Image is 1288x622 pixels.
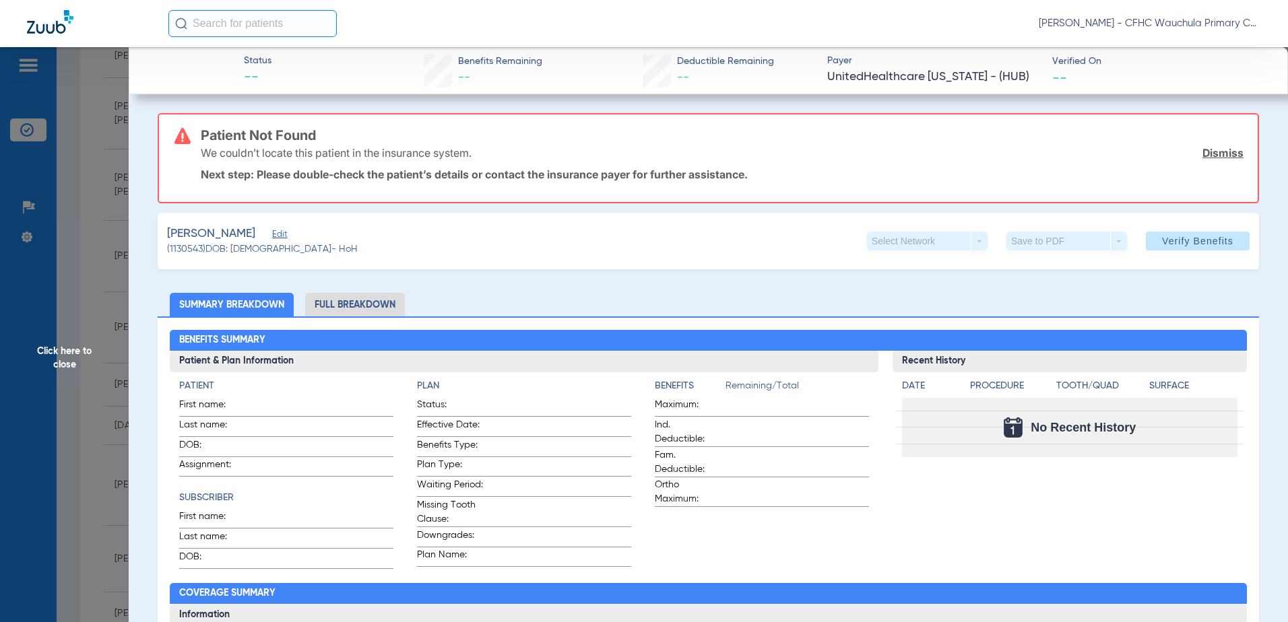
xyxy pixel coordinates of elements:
span: No Recent History [1031,421,1136,434]
img: error-icon [174,128,191,144]
span: Status: [417,398,483,416]
iframe: Chat Widget [1221,557,1288,622]
button: Verify Benefits [1146,232,1250,250]
span: First name: [179,398,245,416]
span: Remaining/Total [726,379,869,398]
span: Deductible Remaining [677,55,774,69]
span: Verified On [1052,55,1266,69]
span: Last name: [179,530,245,548]
span: Ortho Maximum: [655,478,721,506]
span: Ind. Deductible: [655,418,721,446]
a: Dismiss [1202,146,1244,160]
span: -- [1052,70,1067,84]
span: Payer [827,54,1041,68]
h3: Patient & Plan Information [170,351,879,372]
h4: Benefits [655,379,726,393]
img: Zuub Logo [27,10,73,34]
h3: Recent History [893,351,1247,372]
h2: Coverage Summary [170,583,1248,604]
span: [PERSON_NAME] [167,226,255,242]
h3: Patient Not Found [201,129,1244,142]
span: -- [244,69,271,88]
h4: Plan [417,379,631,393]
span: Plan Type: [417,458,483,476]
app-breakdown-title: Benefits [655,379,726,398]
app-breakdown-title: Surface [1149,379,1237,398]
span: Benefits Remaining [458,55,542,69]
span: [PERSON_NAME] - CFHC Wauchula Primary Care Dental [1039,17,1261,30]
span: Assignment: [179,458,245,476]
span: DOB: [179,438,245,456]
app-breakdown-title: Date [902,379,959,398]
span: Downgrades: [417,528,483,547]
p: We couldn’t locate this patient in the insurance system. [201,146,472,160]
span: Verify Benefits [1162,236,1233,246]
input: Search for patients [168,10,337,37]
span: Plan Name: [417,548,483,566]
span: -- [677,71,689,83]
span: Fam. Deductible: [655,448,721,477]
h4: Procedure [970,379,1052,393]
span: First name: [179,510,245,528]
span: Edit [272,230,284,242]
img: Calendar [1004,417,1023,438]
span: (1130543) DOB: [DEMOGRAPHIC_DATA] - HoH [167,242,358,256]
span: Benefits Type: [417,438,483,456]
app-breakdown-title: Procedure [970,379,1052,398]
span: Waiting Period: [417,478,483,496]
h2: Benefits Summary [170,330,1248,351]
span: UnitedHealthcare [US_STATE] - (HUB) [827,69,1041,85]
span: Maximum: [655,398,721,416]
h4: Tooth/Quad [1056,379,1145,393]
h4: Patient [179,379,393,393]
img: Search Icon [175,18,187,30]
li: Full Breakdown [305,293,405,316]
p: Next step: Please double-check the patient’s details or contact the insurance payer for further a... [201,168,1244,181]
span: Effective Date: [417,418,483,436]
span: Missing Tooth Clause: [417,498,483,526]
span: Last name: [179,418,245,436]
h4: Surface [1149,379,1237,393]
span: -- [458,71,470,83]
app-breakdown-title: Tooth/Quad [1056,379,1145,398]
span: DOB: [179,550,245,568]
h4: Subscriber [179,491,393,505]
span: Status [244,54,271,68]
li: Summary Breakdown [170,293,294,316]
h4: Date [902,379,959,393]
